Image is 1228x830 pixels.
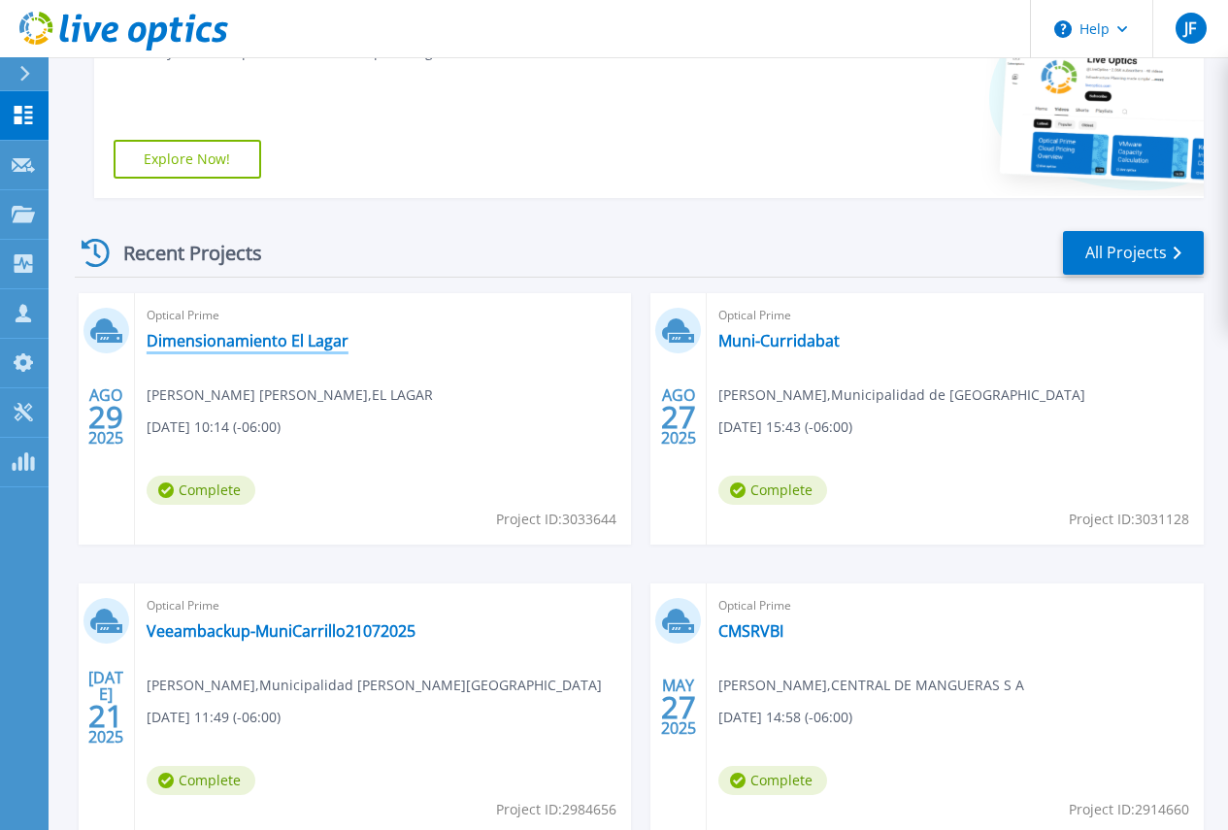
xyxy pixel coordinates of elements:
[661,699,696,715] span: 27
[88,708,123,724] span: 21
[1063,231,1204,275] a: All Projects
[496,509,616,530] span: Project ID: 3033644
[147,331,348,350] a: Dimensionamiento El Lagar
[87,672,124,743] div: [DATE] 2025
[661,409,696,425] span: 27
[718,766,827,795] span: Complete
[147,416,281,438] span: [DATE] 10:14 (-06:00)
[147,595,620,616] span: Optical Prime
[1184,20,1196,36] span: JF
[718,707,852,728] span: [DATE] 14:58 (-06:00)
[718,675,1024,696] span: [PERSON_NAME] , CENTRAL DE MANGUERAS S A
[147,675,602,696] span: [PERSON_NAME] , Municipalidad [PERSON_NAME][GEOGRAPHIC_DATA]
[660,382,697,452] div: AGO 2025
[147,476,255,505] span: Complete
[147,384,433,406] span: [PERSON_NAME] [PERSON_NAME] , EL LAGAR
[660,672,697,743] div: MAY 2025
[1069,509,1189,530] span: Project ID: 3031128
[147,707,281,728] span: [DATE] 11:49 (-06:00)
[1069,799,1189,820] span: Project ID: 2914660
[496,799,616,820] span: Project ID: 2984656
[718,476,827,505] span: Complete
[88,409,123,425] span: 29
[718,416,852,438] span: [DATE] 15:43 (-06:00)
[147,621,415,641] a: Veeambackup-MuniCarrillo21072025
[718,384,1085,406] span: [PERSON_NAME] , Municipalidad de [GEOGRAPHIC_DATA]
[718,305,1192,326] span: Optical Prime
[147,766,255,795] span: Complete
[75,229,288,277] div: Recent Projects
[147,305,620,326] span: Optical Prime
[718,595,1192,616] span: Optical Prime
[718,621,783,641] a: CMSRVBI
[718,331,840,350] a: Muni-Curridabat
[114,140,261,179] a: Explore Now!
[87,382,124,452] div: AGO 2025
